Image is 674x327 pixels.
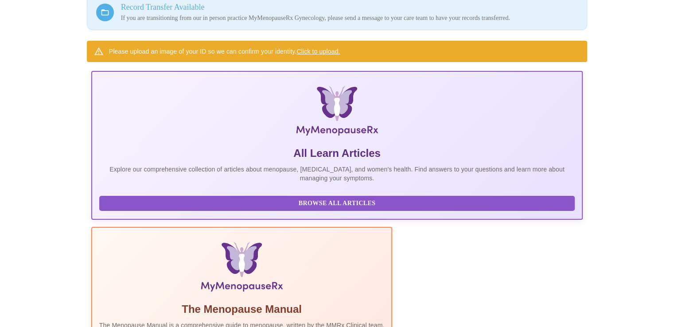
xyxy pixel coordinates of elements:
img: MyMenopauseRx Logo [173,86,501,139]
a: Click to upload. [296,48,340,55]
h5: All Learn Articles [99,146,575,160]
p: Explore our comprehensive collection of articles about menopause, [MEDICAL_DATA], and women's hea... [99,165,575,183]
h3: Record Transfer Available [121,3,578,12]
span: Browse All Articles [108,198,566,209]
a: Browse All Articles [99,199,577,206]
h5: The Menopause Manual [99,302,385,316]
button: Browse All Articles [99,196,575,211]
img: Menopause Manual [144,242,339,295]
div: Please upload an image of your ID so we can confirm your identity. [109,43,340,59]
p: If you are transitioning from our in person practice MyMenopauseRx Gynecology, please send a mess... [121,14,578,23]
